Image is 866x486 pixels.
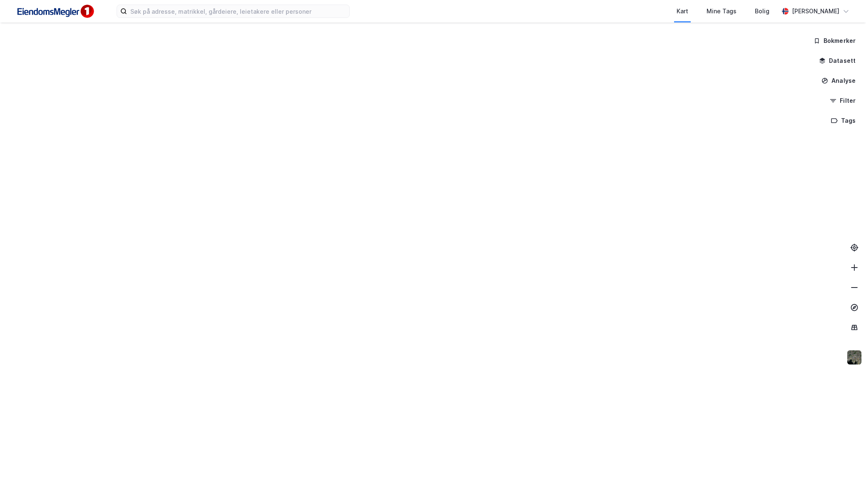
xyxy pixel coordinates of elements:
[824,446,866,486] iframe: Chat Widget
[127,5,349,17] input: Søk på adresse, matrikkel, gårdeiere, leietakere eller personer
[677,6,688,16] div: Kart
[13,2,97,21] img: F4PB6Px+NJ5v8B7XTbfpPpyloAAAAASUVORK5CYII=
[792,6,839,16] div: [PERSON_NAME]
[755,6,769,16] div: Bolig
[824,446,866,486] div: Kontrollprogram for chat
[707,6,737,16] div: Mine Tags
